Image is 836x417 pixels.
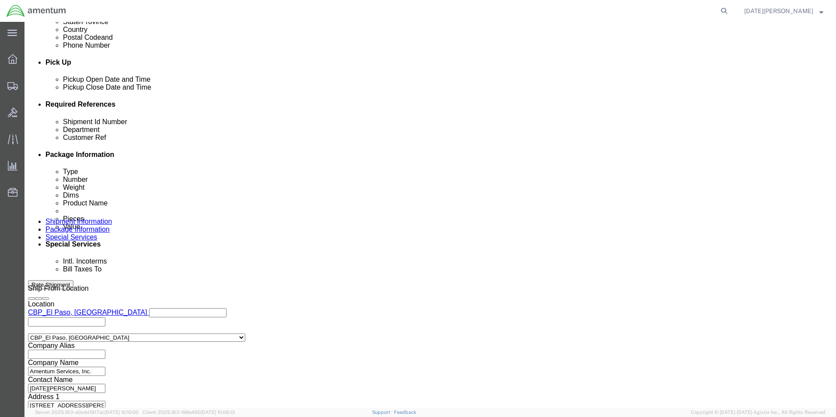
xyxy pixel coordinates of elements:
button: [DATE][PERSON_NAME] [744,6,824,16]
img: logo [6,4,66,17]
span: Noel Arrieta [744,6,813,16]
a: Feedback [394,410,416,415]
span: [DATE] 10:10:00 [104,410,139,415]
span: [DATE] 10:06:13 [201,410,235,415]
span: Server: 2025.18.0-a0edd1917ac [35,410,139,415]
a: Support [372,410,394,415]
span: Copyright © [DATE]-[DATE] Agistix Inc., All Rights Reserved [691,409,826,416]
iframe: FS Legacy Container [24,22,836,408]
span: Client: 2025.18.0-198a450 [143,410,235,415]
